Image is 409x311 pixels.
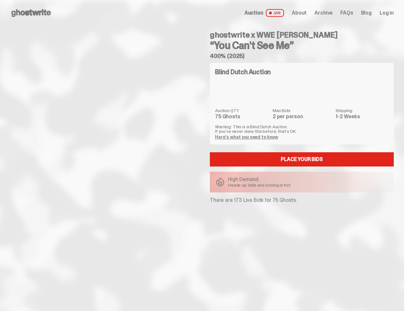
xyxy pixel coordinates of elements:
p: Warning: This is a Blind Dutch Auction. If you’ve never done this before, that’s OK. [215,124,389,133]
h4: Blind Dutch Auction [215,69,271,75]
a: Blog [361,10,372,16]
h5: 400% (2025) [210,53,394,59]
a: Log in [380,10,394,16]
dd: 1-2 Weeks [335,114,389,119]
a: FAQs [340,10,353,16]
span: LIVE [266,9,284,17]
a: Auction LIVE [244,9,284,17]
dt: Shipping [335,108,389,113]
p: High Demand [228,177,290,182]
dd: 2 per person [273,114,332,119]
dt: Auction QTY [215,108,269,113]
dt: Max Bids [273,108,332,113]
a: Place your Bids [210,152,394,167]
h3: “You Can't See Me” [210,40,394,51]
a: Archive [314,10,333,16]
p: Heads up: bids are coming in hot [228,183,290,187]
a: About [292,10,307,16]
h4: ghostwrite x WWE [PERSON_NAME] [210,31,394,39]
p: There are 173 Live Bids for 75 Ghosts. [210,198,394,203]
dd: 75 Ghosts [215,114,269,119]
span: Auction [244,10,263,16]
a: Here's what you need to know [215,134,278,140]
